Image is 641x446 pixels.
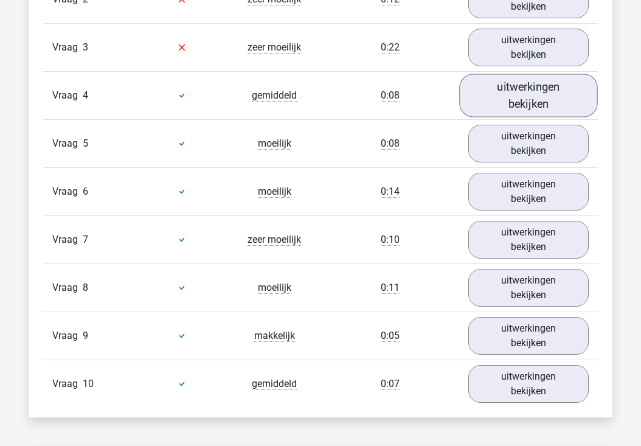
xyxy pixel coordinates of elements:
span: 4 [83,89,88,101]
span: gemiddeld [252,378,297,390]
span: 0:07 [381,378,400,390]
span: 0:22 [381,41,400,54]
span: moeilijk [258,186,291,198]
span: 0:10 [381,234,400,246]
span: Vraag [52,136,83,151]
span: Vraag [52,88,83,103]
span: 0:08 [381,89,400,102]
span: 7 [83,234,88,245]
span: 0:08 [381,138,400,150]
span: gemiddeld [252,89,297,102]
span: Vraag [52,40,83,55]
a: uitwerkingen bekijken [468,29,589,66]
a: uitwerkingen bekijken [459,74,598,117]
span: 0:11 [381,282,400,294]
span: zeer moeilijk [248,234,301,246]
span: Vraag [52,184,83,199]
span: 6 [83,186,88,197]
span: 3 [83,41,88,53]
span: 8 [83,282,88,293]
span: 10 [83,378,94,389]
a: uitwerkingen bekijken [468,317,589,355]
span: 5 [83,138,88,149]
span: 0:05 [381,330,400,342]
a: uitwerkingen bekijken [468,125,589,162]
a: uitwerkingen bekijken [468,269,589,307]
span: 9 [83,330,88,341]
span: Vraag [52,280,83,295]
a: uitwerkingen bekijken [468,221,589,259]
a: uitwerkingen bekijken [468,173,589,211]
span: moeilijk [258,138,291,150]
span: 0:14 [381,186,400,198]
span: zeer moeilijk [248,41,301,54]
span: Vraag [52,232,83,247]
span: Vraag [52,329,83,343]
span: Vraag [52,377,83,391]
a: uitwerkingen bekijken [468,365,589,403]
span: moeilijk [258,282,291,294]
span: makkelijk [254,330,295,342]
